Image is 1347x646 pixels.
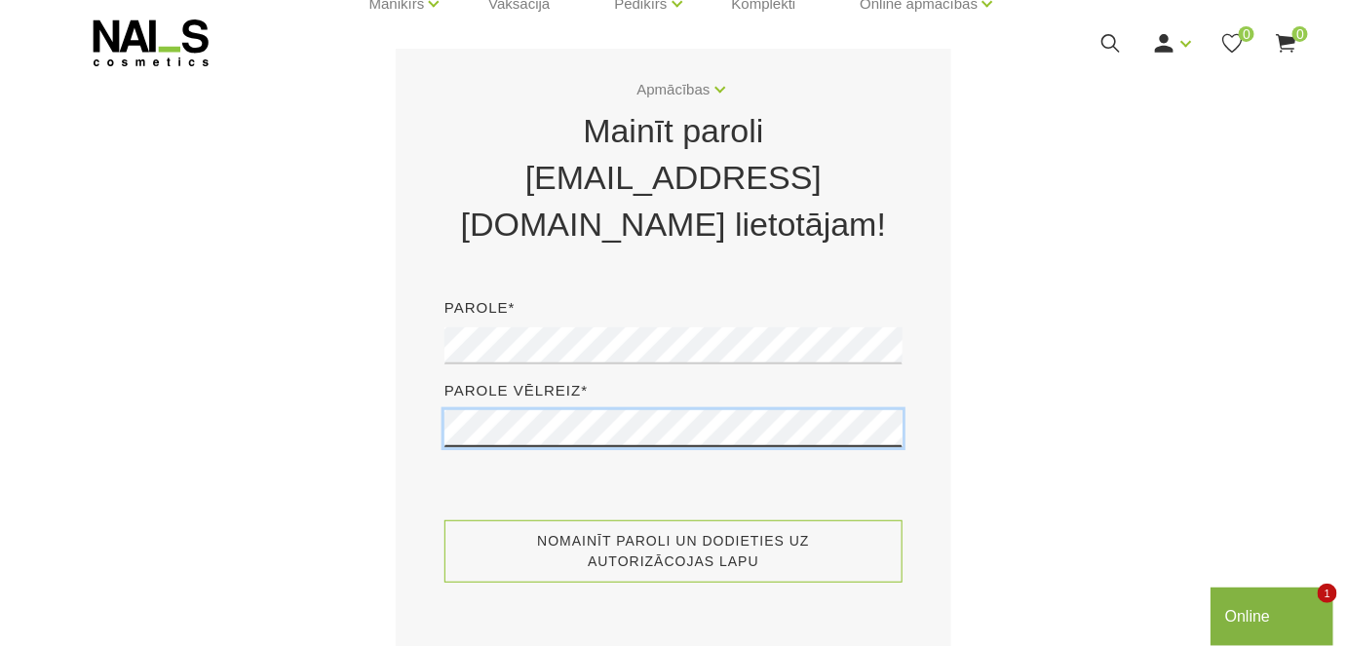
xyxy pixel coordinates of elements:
label: Parole* [444,296,516,320]
iframe: chat widget [1211,584,1337,646]
span: 0 [1292,26,1308,42]
button: Nomainīt paroli un dodieties uz autorizācojas lapu [444,520,903,583]
h2: Mainīt paroli [EMAIL_ADDRESS][DOMAIN_NAME] lietotājam! [444,107,903,247]
span: 0 [1239,26,1254,42]
a: 0 [1220,31,1245,56]
a: 0 [1274,31,1298,56]
a: Apmācības [636,51,710,129]
label: Parole vēlreiz* [444,379,588,402]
